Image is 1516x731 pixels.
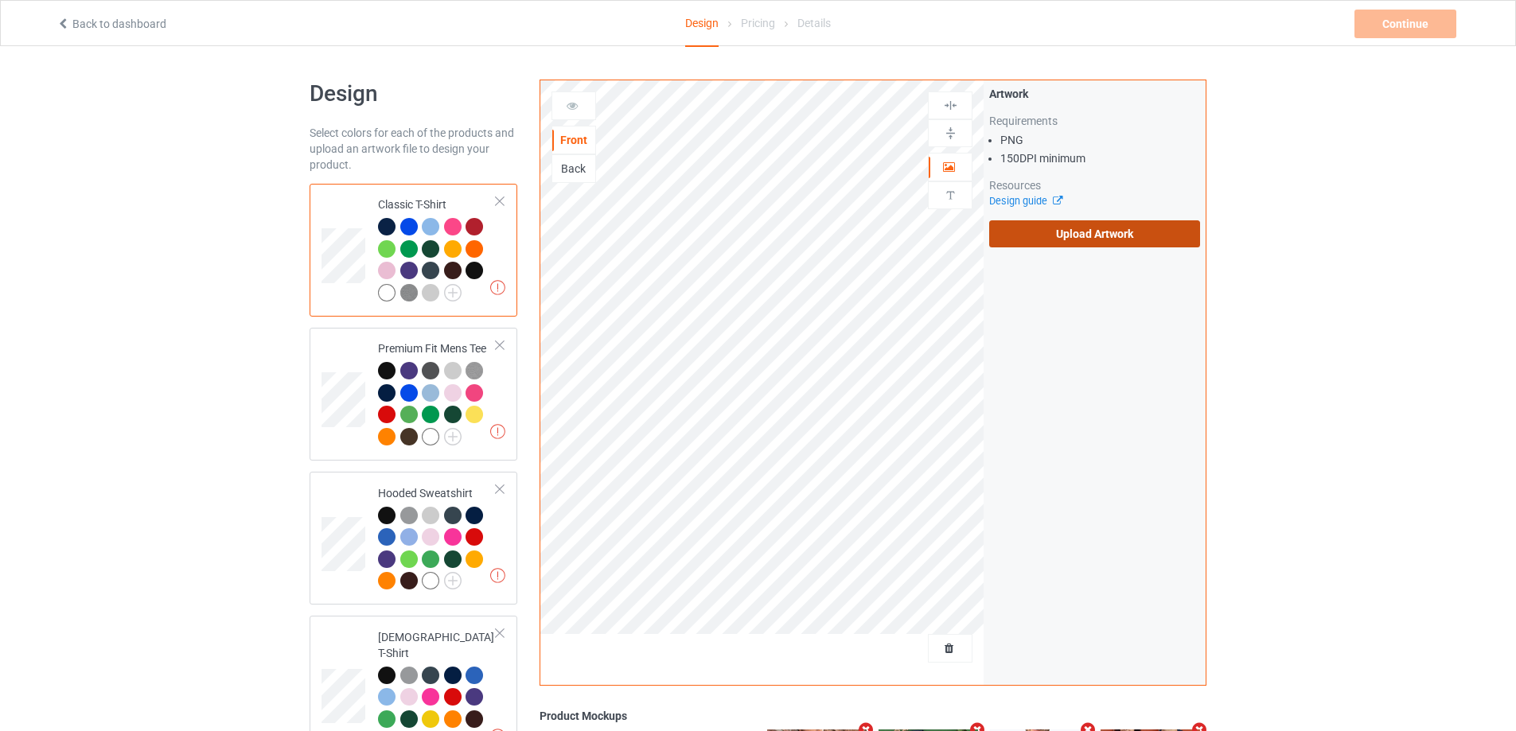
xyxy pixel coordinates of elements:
[444,572,462,589] img: svg+xml;base64,PD94bWwgdmVyc2lvbj0iMS4wIiBlbmNvZGluZz0iVVRGLTgiPz4KPHN2ZyB3aWR0aD0iMjJweCIgaGVpZ2...
[400,284,418,301] img: heather_texture.png
[989,220,1200,247] label: Upload Artwork
[943,98,958,113] img: svg%3E%0A
[1000,150,1200,166] li: 150 DPI minimum
[444,284,462,301] img: svg+xml;base64,PD94bWwgdmVyc2lvbj0iMS4wIiBlbmNvZGluZz0iVVRGLTgiPz4KPHN2ZyB3aWR0aD0iMjJweCIgaGVpZ2...
[310,80,517,108] h1: Design
[797,1,831,45] div: Details
[378,196,497,300] div: Classic T-Shirt
[444,428,462,445] img: svg+xml;base64,PD94bWwgdmVyc2lvbj0iMS4wIiBlbmNvZGluZz0iVVRGLTgiPz4KPHN2ZyB3aWR0aD0iMjJweCIgaGVpZ2...
[552,132,595,148] div: Front
[552,161,595,177] div: Back
[310,472,517,605] div: Hooded Sweatshirt
[1000,132,1200,148] li: PNG
[540,708,1206,724] div: Product Mockups
[490,424,505,439] img: exclamation icon
[57,17,166,30] a: Back to dashboard
[685,1,719,47] div: Design
[943,188,958,203] img: svg%3E%0A
[310,328,517,461] div: Premium Fit Mens Tee
[989,113,1200,129] div: Requirements
[466,362,483,379] img: heather_texture.png
[310,125,517,173] div: Select colors for each of the products and upload an artwork file to design your product.
[943,126,958,141] img: svg%3E%0A
[378,340,497,444] div: Premium Fit Mens Tee
[741,1,775,45] div: Pricing
[490,568,505,583] img: exclamation icon
[310,184,517,317] div: Classic T-Shirt
[490,280,505,295] img: exclamation icon
[378,485,497,589] div: Hooded Sweatshirt
[989,86,1200,102] div: Artwork
[989,177,1200,193] div: Resources
[989,195,1062,207] a: Design guide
